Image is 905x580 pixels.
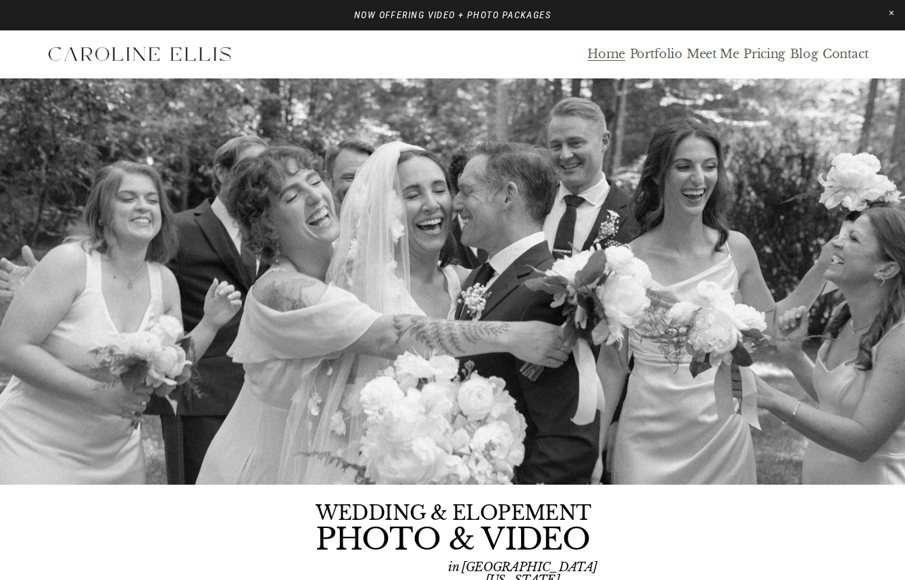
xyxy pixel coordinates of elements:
[587,47,625,62] a: Home
[630,47,683,62] a: Portfolio
[36,37,242,71] img: Western North Carolina Elopement Photographer
[873,270,891,292] button: Next Slide
[743,47,785,62] a: Pricing
[316,504,591,523] h4: WEDDING & ELOPEMENT
[14,270,32,292] button: Previous Slide
[316,525,590,554] h4: PHOTO & VIDEO
[823,47,869,62] a: Contact
[687,47,739,62] a: Meet Me
[790,47,818,62] a: Blog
